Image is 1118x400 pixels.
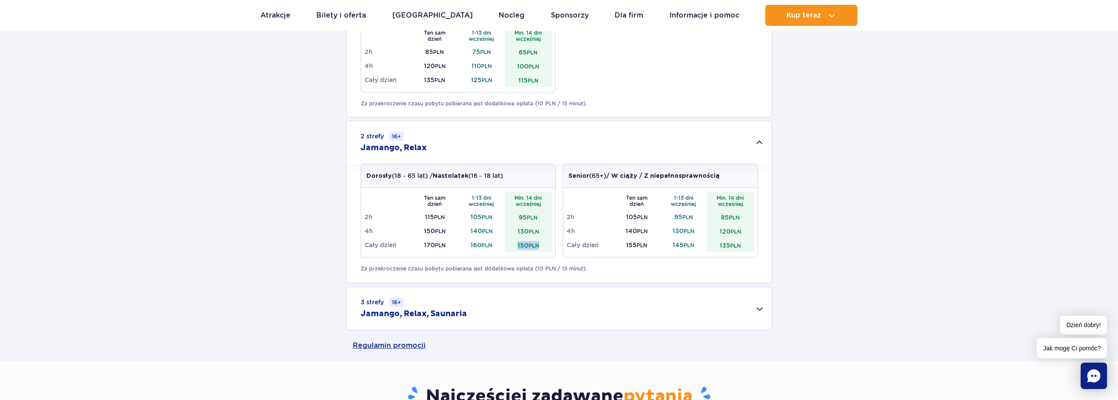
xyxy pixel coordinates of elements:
[411,59,458,73] td: 120
[361,265,758,273] p: Za przekroczenie czasu pobytu pobierana jest dodatkowa opłata (10 PLN / 15 minut).
[389,132,404,141] small: 16+
[411,73,458,87] td: 135
[1060,316,1107,335] span: Dzień dobry!
[481,63,492,69] small: PLN
[528,63,539,70] small: PLN
[365,238,412,252] td: Cały dzień
[482,228,492,234] small: PLN
[660,238,707,252] td: 145
[606,173,720,179] strong: / W ciąży / Z niepełnosprawnością
[567,210,614,224] td: 2h
[458,191,505,210] th: 1-13 dni wcześniej
[435,228,445,234] small: PLN
[567,224,614,238] td: 4h
[505,210,552,224] td: 95
[434,214,445,220] small: PLN
[361,309,467,319] h2: Jamango, Relax, Saunaria
[361,132,404,141] small: 2 strefy
[682,214,693,220] small: PLN
[567,238,614,252] td: Cały dzień
[637,214,648,220] small: PLN
[707,191,754,210] th: Min. 14 dni wcześniej
[1081,363,1107,389] div: Chat
[411,210,458,224] td: 115
[481,242,492,249] small: PLN
[458,45,505,59] td: 75
[411,191,458,210] th: Ten sam dzień
[613,238,660,252] td: 155
[458,238,505,252] td: 160
[435,242,445,249] small: PLN
[361,298,404,307] small: 3 strefy
[707,210,754,224] td: 85
[458,59,505,73] td: 110
[684,242,694,249] small: PLN
[433,49,444,55] small: PLN
[615,5,643,26] a: Dla firm
[481,77,492,83] small: PLN
[637,228,648,234] small: PLN
[505,191,552,210] th: Min. 14 dni wcześniej
[366,171,503,180] p: (18 – 65 lat) / (16 – 18 lat)
[435,63,445,69] small: PLN
[365,224,412,238] td: 4h
[434,77,445,83] small: PLN
[613,191,660,210] th: Ten sam dzień
[613,210,660,224] td: 105
[433,173,468,179] strong: Nastolatek
[499,5,525,26] a: Nocleg
[684,228,694,234] small: PLN
[613,224,660,238] td: 140
[660,224,707,238] td: 130
[411,238,458,252] td: 170
[365,210,412,224] td: 2h
[528,228,539,235] small: PLN
[392,5,473,26] a: [GEOGRAPHIC_DATA]
[458,73,505,87] td: 125
[660,210,707,224] td: 95
[707,224,754,238] td: 120
[353,330,766,361] a: Regulamin promocji
[411,45,458,59] td: 85
[361,143,427,153] h2: Jamango, Relax
[366,173,392,179] strong: Dorosły
[365,59,412,73] td: 4h
[527,49,537,56] small: PLN
[365,73,412,87] td: Cały dzień
[669,5,739,26] a: Informacje i pomoc
[505,45,552,59] td: 65
[458,224,505,238] td: 140
[481,214,492,220] small: PLN
[261,5,290,26] a: Atrakcje
[731,228,741,235] small: PLN
[411,26,458,45] th: Ten sam dzień
[505,73,552,87] td: 115
[707,238,754,252] td: 135
[786,11,821,19] span: Kup teraz
[730,242,741,249] small: PLN
[637,242,647,249] small: PLN
[505,59,552,73] td: 100
[505,238,552,252] td: 150
[528,77,538,84] small: PLN
[528,242,539,249] small: PLN
[505,26,552,45] th: Min. 14 dni wcześniej
[505,224,552,238] td: 130
[365,45,412,59] td: 2h
[1037,338,1107,358] span: Jak mogę Ci pomóc?
[458,26,505,45] th: 1-13 dni wcześniej
[568,173,589,179] strong: Senior
[480,49,491,55] small: PLN
[568,171,720,180] p: (65+)
[458,210,505,224] td: 105
[729,214,739,221] small: PLN
[660,191,707,210] th: 1-13 dni wcześniej
[527,214,537,221] small: PLN
[765,5,857,26] button: Kup teraz
[316,5,366,26] a: Bilety i oferta
[551,5,589,26] a: Sponsorzy
[361,100,758,108] p: Za przekroczenie czasu pobytu pobierana jest dodatkowa opłata (10 PLN / 15 minut).
[389,298,404,307] small: 16+
[411,224,458,238] td: 150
